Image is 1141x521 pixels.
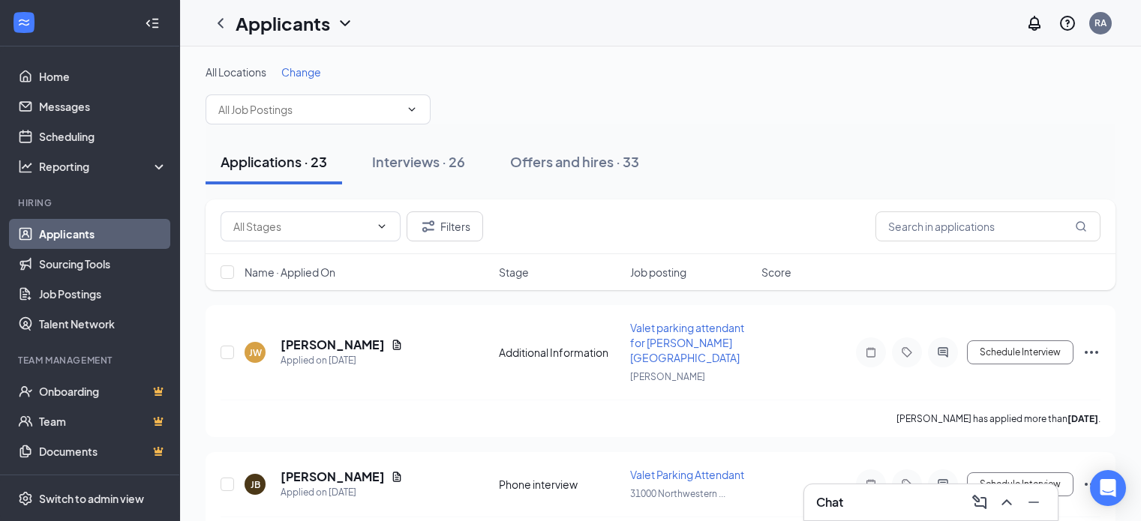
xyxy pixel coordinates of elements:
[967,340,1073,364] button: Schedule Interview
[816,494,843,511] h3: Chat
[761,265,791,280] span: Score
[18,491,33,506] svg: Settings
[218,101,400,118] input: All Job Postings
[1094,16,1106,29] div: RA
[17,15,32,30] svg: WorkstreamLogo
[1025,14,1043,32] svg: Notifications
[995,490,1019,514] button: ChevronUp
[1082,475,1100,493] svg: Ellipses
[630,488,725,499] span: 31000 Northwestern ...
[862,478,880,490] svg: Note
[1022,490,1046,514] button: Minimize
[39,466,167,496] a: SurveysCrown
[39,491,144,506] div: Switch to admin view
[145,16,160,31] svg: Collapse
[39,91,167,121] a: Messages
[206,65,266,79] span: All Locations
[1082,343,1100,361] svg: Ellipses
[630,468,744,481] span: Valet Parking Attendant
[249,346,262,359] div: JW
[862,346,880,358] svg: Note
[39,121,167,151] a: Scheduling
[18,196,164,209] div: Hiring
[934,478,952,490] svg: ActiveChat
[968,490,992,514] button: ComposeMessage
[967,472,1073,496] button: Schedule Interview
[934,346,952,358] svg: ActiveChat
[39,279,167,309] a: Job Postings
[1067,413,1098,424] b: [DATE]
[212,14,230,32] svg: ChevronLeft
[898,478,916,490] svg: Tag
[18,159,33,174] svg: Analysis
[39,219,167,249] a: Applicants
[281,337,385,353] h5: [PERSON_NAME]
[875,211,1100,241] input: Search in applications
[39,376,167,406] a: OnboardingCrown
[499,477,621,492] div: Phone interview
[630,265,686,280] span: Job posting
[39,436,167,466] a: DocumentsCrown
[281,485,403,500] div: Applied on [DATE]
[998,493,1016,511] svg: ChevronUp
[391,339,403,351] svg: Document
[18,354,164,367] div: Team Management
[1090,470,1126,506] div: Open Intercom Messenger
[372,152,465,171] div: Interviews · 26
[221,152,327,171] div: Applications · 23
[39,309,167,339] a: Talent Network
[245,265,335,280] span: Name · Applied On
[630,321,744,364] span: Valet parking attendant for [PERSON_NAME][GEOGRAPHIC_DATA]
[406,103,418,115] svg: ChevronDown
[896,412,1100,425] p: [PERSON_NAME] has applied more than .
[336,14,354,32] svg: ChevronDown
[510,152,639,171] div: Offers and hires · 33
[391,471,403,483] svg: Document
[281,65,321,79] span: Change
[1025,493,1043,511] svg: Minimize
[236,10,330,36] h1: Applicants
[1058,14,1076,32] svg: QuestionInfo
[39,61,167,91] a: Home
[281,353,403,368] div: Applied on [DATE]
[39,249,167,279] a: Sourcing Tools
[630,371,705,382] span: [PERSON_NAME]
[376,220,388,232] svg: ChevronDown
[251,478,260,491] div: JB
[898,346,916,358] svg: Tag
[499,265,529,280] span: Stage
[419,217,437,235] svg: Filter
[39,159,168,174] div: Reporting
[233,218,370,235] input: All Stages
[407,211,483,241] button: Filter Filters
[39,406,167,436] a: TeamCrown
[1075,220,1087,232] svg: MagnifyingGlass
[281,469,385,485] h5: [PERSON_NAME]
[971,493,989,511] svg: ComposeMessage
[499,345,621,360] div: Additional Information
